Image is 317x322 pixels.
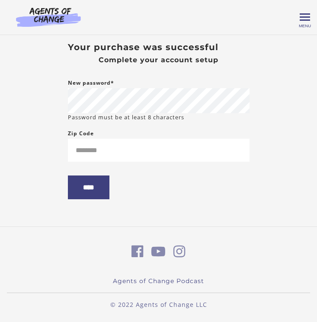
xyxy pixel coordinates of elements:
[151,245,166,258] i: https://www.youtube.com/c/AgentsofChangeTestPrepbyMeaganMitchell (Open in a new window)
[68,113,184,121] small: Password must be at least 8 characters
[7,7,90,27] img: Agents of Change Logo
[300,12,310,22] button: Toggle menu Menu
[113,277,204,286] a: Agents of Change Podcast
[7,300,310,309] p: © 2022 Agents of Change LLC
[173,241,186,261] a: https://www.instagram.com/agentsofchangeprep/ (Open in a new window)
[86,56,231,64] h4: Complete your account setup
[151,241,166,261] a: https://www.youtube.com/c/AgentsofChangeTestPrepbyMeaganMitchell (Open in a new window)
[131,245,144,258] i: https://www.facebook.com/groups/aswbtestprep (Open in a new window)
[173,245,186,258] i: https://www.instagram.com/agentsofchangeprep/ (Open in a new window)
[68,42,250,52] h3: Your purchase was successful
[299,23,311,28] span: Menu
[131,241,144,261] a: https://www.facebook.com/groups/aswbtestprep (Open in a new window)
[68,128,94,139] label: Zip Code
[300,16,310,18] span: Toggle menu
[68,78,114,88] label: New password*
